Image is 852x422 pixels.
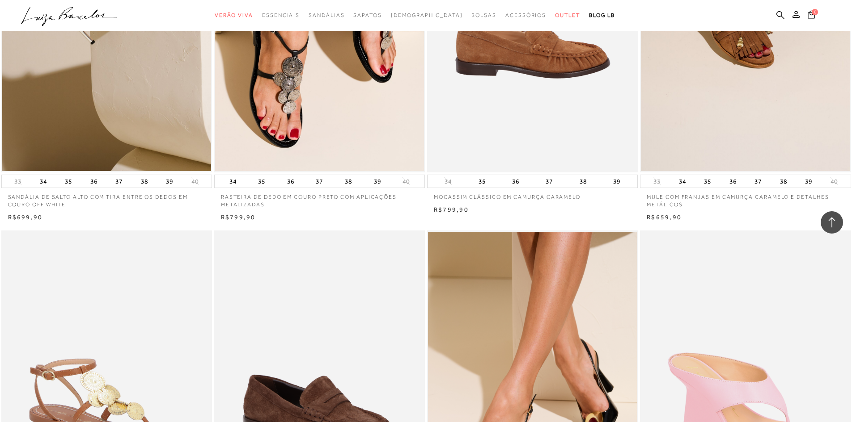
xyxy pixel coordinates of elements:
button: 36 [509,175,522,188]
button: 40 [189,177,201,186]
button: 37 [313,175,326,188]
button: 39 [802,175,815,188]
span: Bolsas [471,12,496,18]
span: Sapatos [353,12,381,18]
span: R$699,90 [8,213,43,221]
a: categoryNavScreenReaderText [555,7,580,24]
button: 34 [442,177,454,186]
button: 33 [651,177,663,186]
button: 35 [476,175,488,188]
a: RASTEIRA DE DEDO EM COURO PRETO COM APLICAÇÕES METALIZADAS [214,188,425,209]
span: Sandálias [309,12,344,18]
button: 35 [701,175,714,188]
button: 34 [676,175,689,188]
a: categoryNavScreenReaderText [309,7,344,24]
a: SANDÁLIA DE SALTO ALTO COM TIRA ENTRE OS DEDOS EM COURO OFF WHITE [1,188,212,209]
button: 37 [113,175,125,188]
button: 34 [37,175,50,188]
button: 33 [12,177,24,186]
button: 35 [255,175,268,188]
button: 0 [805,10,818,22]
button: 40 [400,177,412,186]
span: R$659,90 [647,213,682,221]
span: R$799,90 [434,206,469,213]
button: 34 [227,175,239,188]
button: 39 [163,175,176,188]
button: 35 [62,175,75,188]
a: categoryNavScreenReaderText [505,7,546,24]
span: R$799,90 [221,213,256,221]
button: 36 [88,175,100,188]
button: 38 [138,175,151,188]
span: Acessórios [505,12,546,18]
a: categoryNavScreenReaderText [262,7,300,24]
a: MULE COM FRANJAS EM CAMURÇA CARAMELO E DETALHES METÁLICOS [640,188,851,209]
button: 37 [543,175,555,188]
a: BLOG LB [589,7,615,24]
button: 39 [371,175,384,188]
button: 38 [342,175,355,188]
button: 38 [777,175,790,188]
span: BLOG LB [589,12,615,18]
span: [DEMOGRAPHIC_DATA] [391,12,463,18]
a: noSubCategoriesText [391,7,463,24]
button: 36 [727,175,739,188]
button: 36 [284,175,297,188]
a: categoryNavScreenReaderText [471,7,496,24]
span: Verão Viva [215,12,253,18]
a: MOCASSIM CLÁSSICO EM CAMURÇA CARAMELO [427,188,638,201]
button: 39 [610,175,623,188]
span: 0 [812,9,818,15]
span: Essenciais [262,12,300,18]
button: 38 [577,175,589,188]
span: Outlet [555,12,580,18]
a: categoryNavScreenReaderText [215,7,253,24]
button: 40 [828,177,840,186]
a: categoryNavScreenReaderText [353,7,381,24]
button: 37 [752,175,764,188]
